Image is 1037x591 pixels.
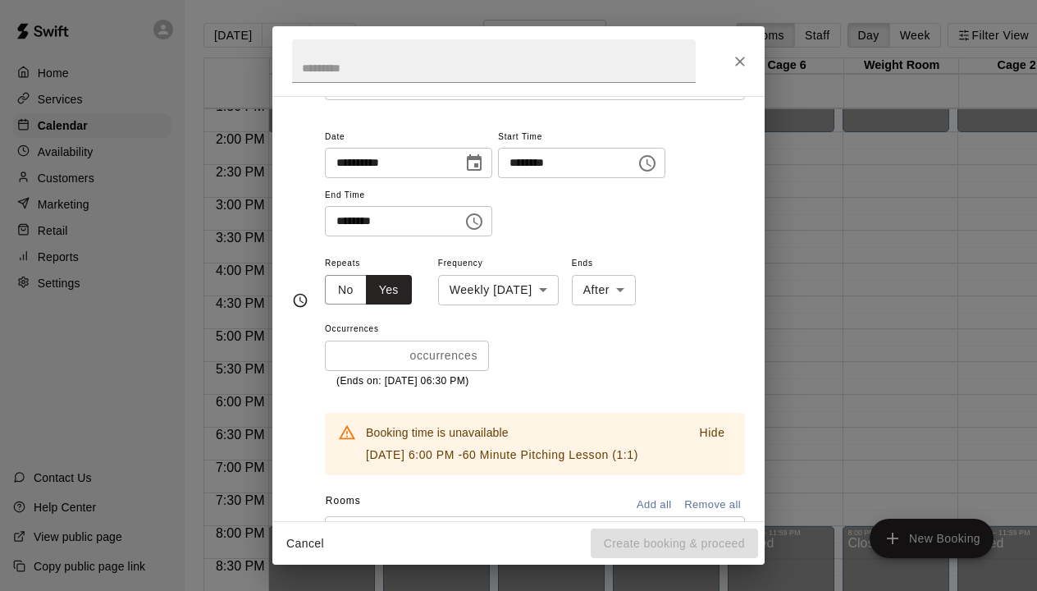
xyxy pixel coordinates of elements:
[366,447,638,464] p: [DATE] 6:00 PM - 60 Minute Pitching Lesson (1:1)
[458,205,491,238] button: Choose time, selected time is 6:30 PM
[366,275,412,305] button: Yes
[279,529,331,559] button: Cancel
[699,424,724,442] p: Hide
[325,253,425,275] span: Repeats
[572,275,636,305] div: After
[458,147,491,180] button: Choose date, selected date is Aug 18, 2025
[325,185,492,207] span: End Time
[325,126,492,149] span: Date
[572,253,636,275] span: Ends
[680,492,745,518] button: Remove all
[325,275,412,305] div: outlined button group
[325,275,367,305] button: No
[366,418,638,470] div: Booking time is unavailable
[725,47,755,76] button: Close
[686,421,738,445] button: Hide
[410,347,477,364] p: occurrences
[498,126,665,149] span: Start Time
[326,495,361,506] span: Rooms
[438,253,559,275] span: Frequency
[292,292,308,309] svg: Timing
[438,275,559,305] div: Weekly [DATE]
[336,373,477,390] p: (Ends on: [DATE] 06:30 PM)
[628,492,680,518] button: Add all
[631,147,664,180] button: Choose time, selected time is 5:30 PM
[325,318,489,341] span: Occurrences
